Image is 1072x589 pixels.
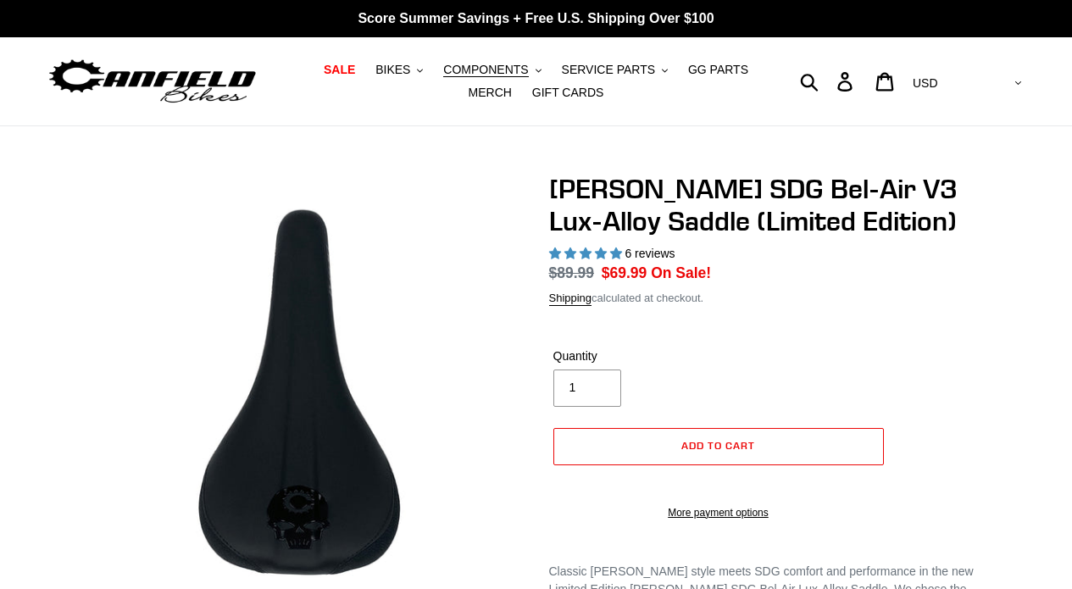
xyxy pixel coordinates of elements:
a: Shipping [549,292,592,306]
button: SERVICE PARTS [553,58,676,81]
div: calculated at checkout. [549,290,998,307]
span: 6 reviews [625,247,675,260]
h1: [PERSON_NAME] SDG Bel-Air V3 Lux-Alloy Saddle (Limited Edition) [549,173,998,238]
span: On Sale! [651,262,711,284]
a: MERCH [460,81,520,104]
img: Canfield Bikes [47,55,258,108]
button: BIKES [367,58,431,81]
span: GG PARTS [688,63,748,77]
a: SALE [315,58,364,81]
span: SERVICE PARTS [562,63,655,77]
span: Add to cart [681,439,755,452]
label: Quantity [553,347,714,365]
a: GG PARTS [680,58,757,81]
a: GIFT CARDS [524,81,613,104]
span: BIKES [375,63,410,77]
a: More payment options [553,505,884,520]
span: COMPONENTS [443,63,528,77]
span: 4.83 stars [549,247,625,260]
button: Add to cart [553,428,884,465]
span: $69.99 [602,264,647,281]
span: MERCH [469,86,512,100]
span: SALE [324,63,355,77]
s: $89.99 [549,264,595,281]
span: GIFT CARDS [532,86,604,100]
button: COMPONENTS [435,58,549,81]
